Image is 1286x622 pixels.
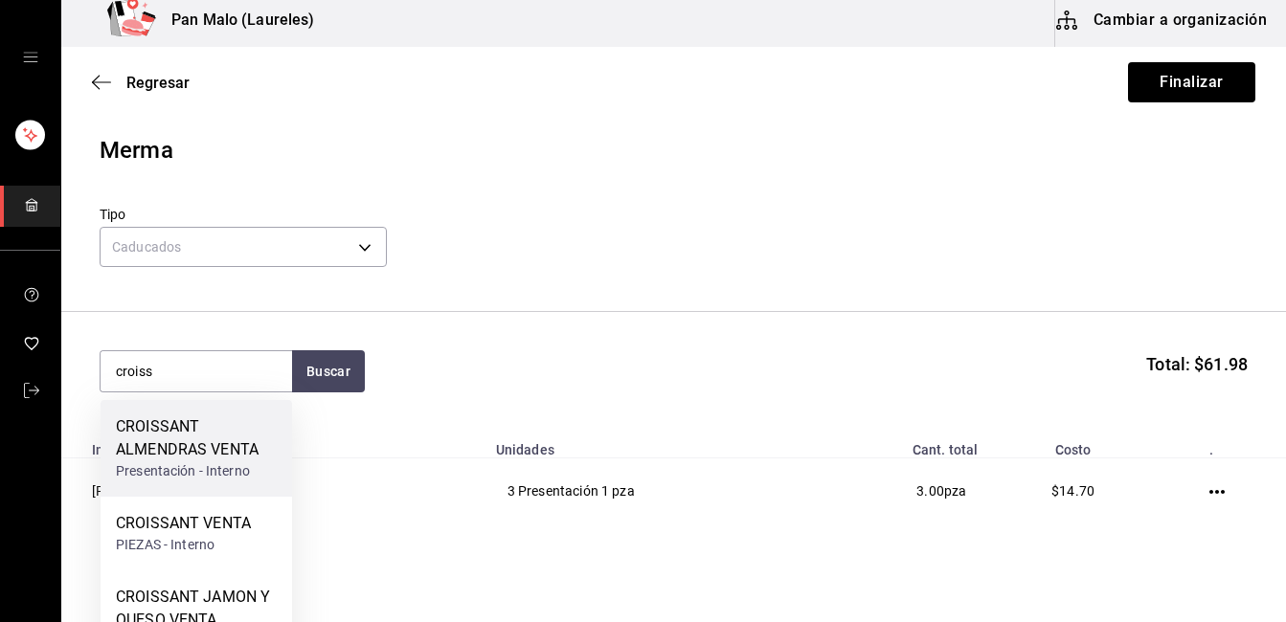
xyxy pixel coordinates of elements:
span: Regresar [126,74,190,92]
th: Unidades [485,431,810,458]
td: 3 Presentación 1 pza [485,458,810,524]
div: Caducados [100,227,387,267]
th: Insumo [61,431,485,458]
button: open drawer [23,50,38,65]
button: Finalizar [1128,62,1255,102]
div: PIEZAS - Interno [116,535,251,555]
div: CROISSANT VENTA [116,512,251,535]
span: 3.00 [916,483,944,499]
td: [PERSON_NAME] VENTA [61,458,485,524]
th: . [1157,431,1286,458]
h3: Pan Malo (Laureles) [156,9,315,32]
button: Regresar [92,74,190,92]
div: Presentación - Interno [116,461,277,481]
button: Buscar [292,350,365,392]
div: CROISSANT ALMENDRAS VENTA [116,415,277,461]
span: $14.70 [1051,483,1094,499]
th: Costo [989,431,1156,458]
span: Total: $61.98 [1146,351,1248,377]
label: Tipo [100,208,387,221]
th: Cant. total [810,431,990,458]
input: Buscar insumo [101,351,292,391]
td: pza [810,458,990,524]
div: Merma [100,133,1248,167]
